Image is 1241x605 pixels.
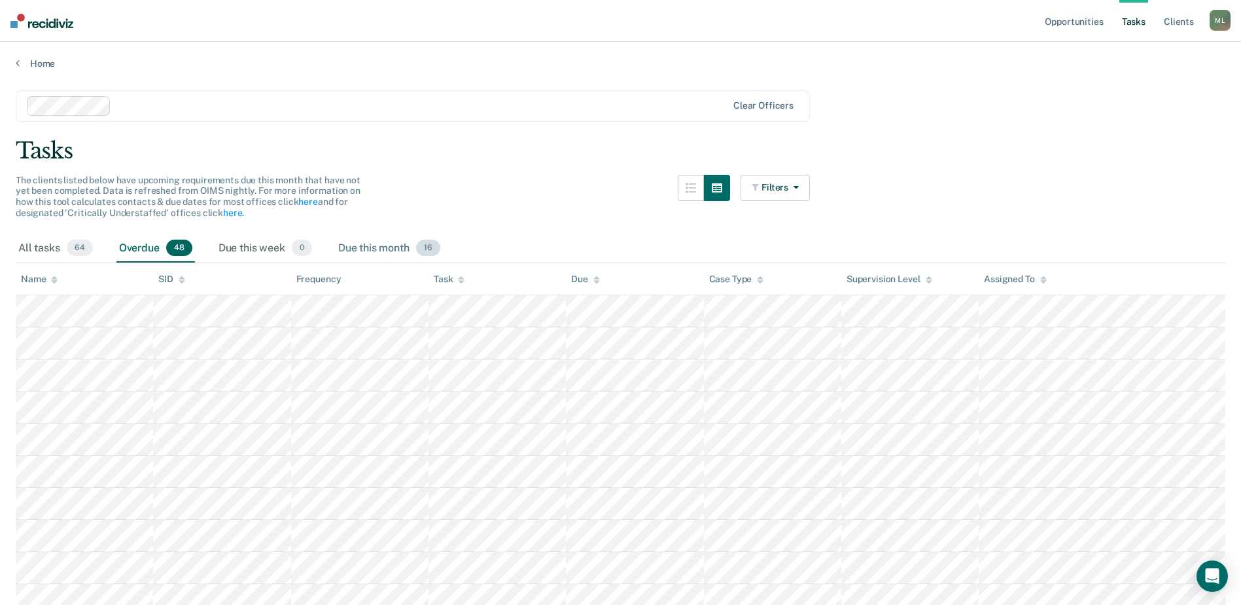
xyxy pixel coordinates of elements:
[571,274,600,285] div: Due
[733,100,794,111] div: Clear officers
[16,137,1225,164] div: Tasks
[10,14,73,28] img: Recidiviz
[116,234,195,263] div: Overdue48
[216,234,315,263] div: Due this week0
[416,240,440,257] span: 16
[1197,560,1228,592] div: Open Intercom Messenger
[298,196,317,207] a: here
[709,274,764,285] div: Case Type
[336,234,443,263] div: Due this month16
[984,274,1046,285] div: Assigned To
[223,208,242,218] a: here
[67,240,93,257] span: 64
[16,234,96,263] div: All tasks64
[158,274,185,285] div: SID
[1210,10,1231,31] div: M L
[741,175,810,201] button: Filters
[21,274,58,285] div: Name
[166,240,192,257] span: 48
[292,240,312,257] span: 0
[434,274,464,285] div: Task
[847,274,932,285] div: Supervision Level
[1210,10,1231,31] button: ML
[16,175,360,218] span: The clients listed below have upcoming requirements due this month that have not yet been complet...
[16,58,1225,69] a: Home
[296,274,341,285] div: Frequency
